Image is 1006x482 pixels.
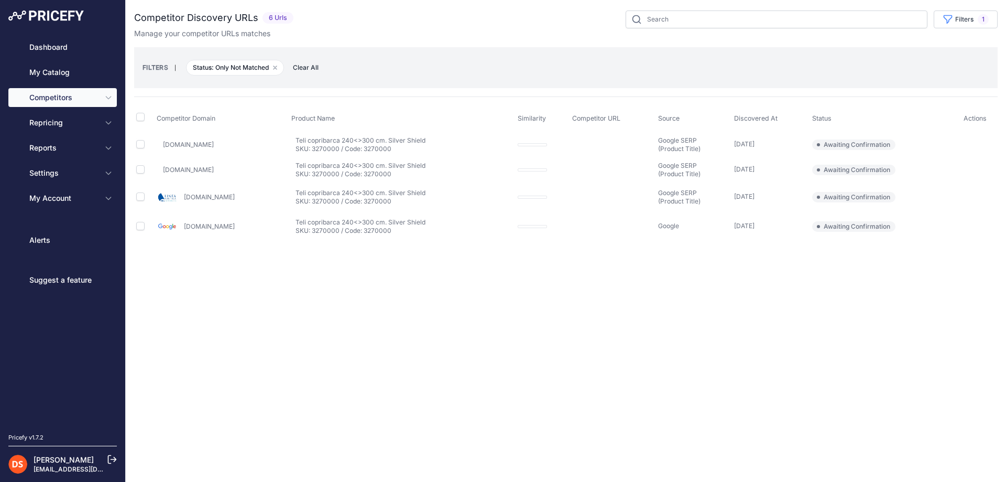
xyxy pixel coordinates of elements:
[8,271,117,290] a: Suggest a feature
[8,164,117,183] button: Settings
[163,166,214,174] a: [DOMAIN_NAME]
[964,114,987,122] span: Actions
[658,162,701,178] span: Google SERP (Product Title)
[288,62,324,73] button: Clear All
[812,221,895,232] span: Awaiting Confirmation
[296,189,425,197] a: Teli copribarca 240<>300 cm. Silver Shield
[734,192,754,200] span: [DATE]
[734,114,778,122] span: Discovered At
[29,92,98,103] span: Competitors
[29,117,98,128] span: Repricing
[34,455,94,464] a: [PERSON_NAME]
[34,465,143,473] a: [EMAIL_ADDRESS][DOMAIN_NAME]
[572,114,620,122] span: Competitor URL
[186,60,284,76] span: Status: Only Not Matched
[812,165,895,175] span: Awaiting Confirmation
[29,193,98,203] span: My Account
[8,113,117,132] button: Repricing
[734,140,754,148] span: [DATE]
[658,222,679,230] span: Google
[734,222,754,230] span: [DATE]
[296,218,425,226] a: Teli copribarca 240<>300 cm. Silver Shield
[934,10,998,28] button: Filters1
[8,231,117,250] a: Alerts
[296,227,391,234] a: SKU: 3270000 / Code: 3270000
[184,222,235,230] a: [DOMAIN_NAME]
[978,14,989,25] span: 1
[734,165,754,173] span: [DATE]
[8,88,117,107] button: Competitors
[184,193,235,201] a: [DOMAIN_NAME]
[29,168,98,178] span: Settings
[168,65,182,71] small: |
[8,138,117,157] button: Reports
[296,197,391,205] a: SKU: 3270000 / Code: 3270000
[8,38,117,421] nav: Sidebar
[8,433,43,442] div: Pricefy v1.7.2
[157,114,215,122] span: Competitor Domain
[812,140,895,150] span: Awaiting Confirmation
[134,28,270,39] p: Manage your competitor URLs matches
[291,114,335,122] span: Product Name
[296,162,425,169] a: Teli copribarca 240<>300 cm. Silver Shield
[518,114,546,122] span: Similarity
[812,114,832,122] span: Status
[296,145,391,153] a: SKU: 3270000 / Code: 3270000
[263,12,293,24] span: 6 Urls
[812,192,895,202] span: Awaiting Confirmation
[658,189,701,205] span: Google SERP (Product Title)
[658,136,701,153] span: Google SERP (Product Title)
[626,10,927,28] input: Search
[296,170,391,178] a: SKU: 3270000 / Code: 3270000
[29,143,98,153] span: Reports
[8,38,117,57] a: Dashboard
[8,10,84,21] img: Pricefy Logo
[658,114,680,122] span: Source
[134,10,258,25] h2: Competitor Discovery URLs
[296,136,425,144] a: Teli copribarca 240<>300 cm. Silver Shield
[143,63,168,71] small: FILTERS
[8,63,117,82] a: My Catalog
[163,141,214,148] a: [DOMAIN_NAME]
[8,189,117,208] button: My Account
